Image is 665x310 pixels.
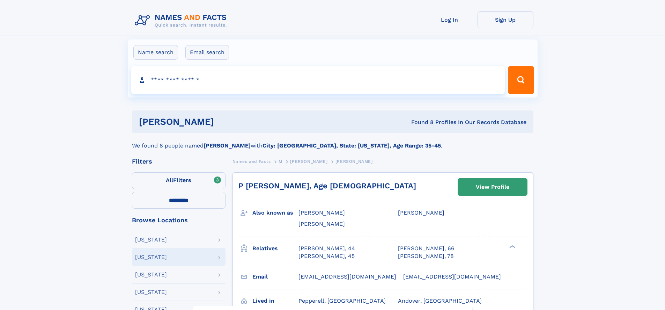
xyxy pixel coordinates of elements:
a: [PERSON_NAME] [290,157,327,166]
h1: [PERSON_NAME] [139,117,313,126]
a: [PERSON_NAME], 45 [298,252,355,260]
span: [PERSON_NAME] [290,159,327,164]
div: [US_STATE] [135,237,167,243]
label: Filters [132,172,226,189]
span: [EMAIL_ADDRESS][DOMAIN_NAME] [403,273,501,280]
a: Names and Facts [232,157,271,166]
div: Found 8 Profiles In Our Records Database [312,118,526,126]
div: [US_STATE] [135,289,167,295]
a: [PERSON_NAME], 66 [398,245,455,252]
div: We found 8 people named with . [132,133,533,150]
span: [PERSON_NAME] [398,209,444,216]
a: P [PERSON_NAME], Age [DEMOGRAPHIC_DATA] [238,181,416,190]
div: Filters [132,158,226,165]
a: [PERSON_NAME], 78 [398,252,454,260]
img: Logo Names and Facts [132,11,232,30]
span: [PERSON_NAME] [335,159,373,164]
a: Log In [422,11,478,28]
a: M [279,157,282,166]
h3: Also known as [252,207,298,219]
span: All [166,177,173,183]
a: [PERSON_NAME], 44 [298,245,355,252]
label: Email search [185,45,229,60]
button: Search Button [508,66,534,94]
b: [PERSON_NAME] [204,142,251,149]
b: City: [GEOGRAPHIC_DATA], State: [US_STATE], Age Range: 35-45 [263,142,441,149]
span: Pepperell, [GEOGRAPHIC_DATA] [298,297,386,304]
h3: Email [252,271,298,283]
h3: Relatives [252,243,298,254]
label: Name search [133,45,178,60]
a: Sign Up [478,11,533,28]
div: ❯ [508,244,516,249]
span: [PERSON_NAME] [298,221,345,227]
span: M [279,159,282,164]
h3: Lived in [252,295,298,307]
span: [EMAIL_ADDRESS][DOMAIN_NAME] [298,273,396,280]
input: search input [131,66,505,94]
span: Andover, [GEOGRAPHIC_DATA] [398,297,482,304]
div: View Profile [476,179,509,195]
div: [US_STATE] [135,272,167,277]
span: [PERSON_NAME] [298,209,345,216]
a: View Profile [458,179,527,195]
div: Browse Locations [132,217,226,223]
div: [US_STATE] [135,254,167,260]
